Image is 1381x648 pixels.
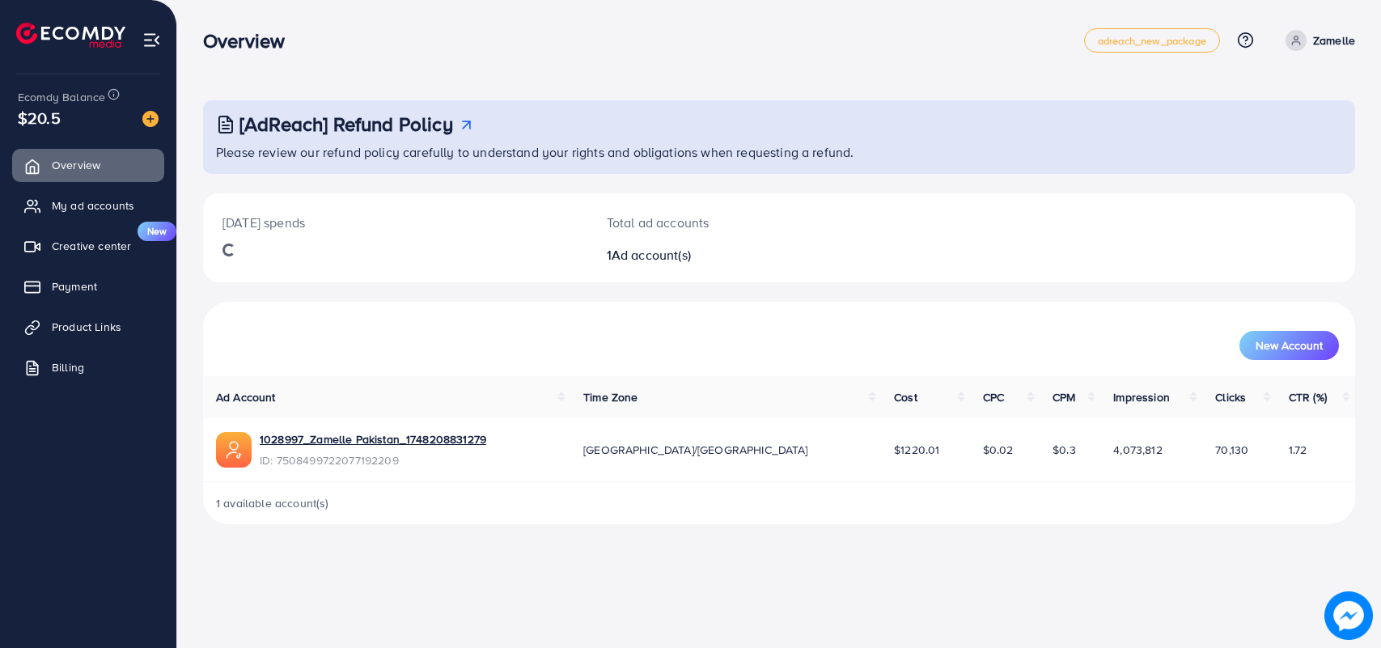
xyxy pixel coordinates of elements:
[1313,31,1355,50] p: Zamelle
[1256,340,1323,351] span: New Account
[12,230,164,262] a: Creative centerNew
[260,452,486,468] span: ID: 7508499722077192209
[12,270,164,303] a: Payment
[142,111,159,127] img: image
[894,442,939,458] span: $1220.01
[216,432,252,468] img: ic-ads-acc.e4c84228.svg
[18,106,61,129] span: $20.5
[142,31,161,49] img: menu
[12,351,164,383] a: Billing
[216,389,276,405] span: Ad Account
[1113,442,1162,458] span: 4,073,812
[52,197,134,214] span: My ad accounts
[138,222,176,241] span: New
[1324,591,1373,640] img: image
[583,442,808,458] span: [GEOGRAPHIC_DATA]/[GEOGRAPHIC_DATA]
[607,213,856,232] p: Total ad accounts
[983,442,1014,458] span: $0.02
[260,431,486,447] a: 1028997_Zamelle Pakistan_1748208831279
[894,389,917,405] span: Cost
[1215,389,1246,405] span: Clicks
[1289,442,1307,458] span: 1.72
[216,142,1345,162] p: Please review our refund policy carefully to understand your rights and obligations when requesti...
[1084,28,1220,53] a: adreach_new_package
[1239,331,1339,360] button: New Account
[222,213,568,232] p: [DATE] spends
[12,311,164,343] a: Product Links
[983,389,1004,405] span: CPC
[16,23,125,48] img: logo
[52,319,121,335] span: Product Links
[612,246,691,264] span: Ad account(s)
[239,112,453,136] h3: [AdReach] Refund Policy
[18,89,105,105] span: Ecomdy Balance
[583,389,638,405] span: Time Zone
[52,238,131,254] span: Creative center
[12,189,164,222] a: My ad accounts
[1053,442,1076,458] span: $0.3
[1215,442,1248,458] span: 70,130
[1279,30,1355,51] a: Zamelle
[203,29,298,53] h3: Overview
[1113,389,1170,405] span: Impression
[52,359,84,375] span: Billing
[1053,389,1075,405] span: CPM
[12,149,164,181] a: Overview
[607,248,856,263] h2: 1
[52,278,97,294] span: Payment
[1098,36,1206,46] span: adreach_new_package
[1289,389,1327,405] span: CTR (%)
[216,495,329,511] span: 1 available account(s)
[52,157,100,173] span: Overview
